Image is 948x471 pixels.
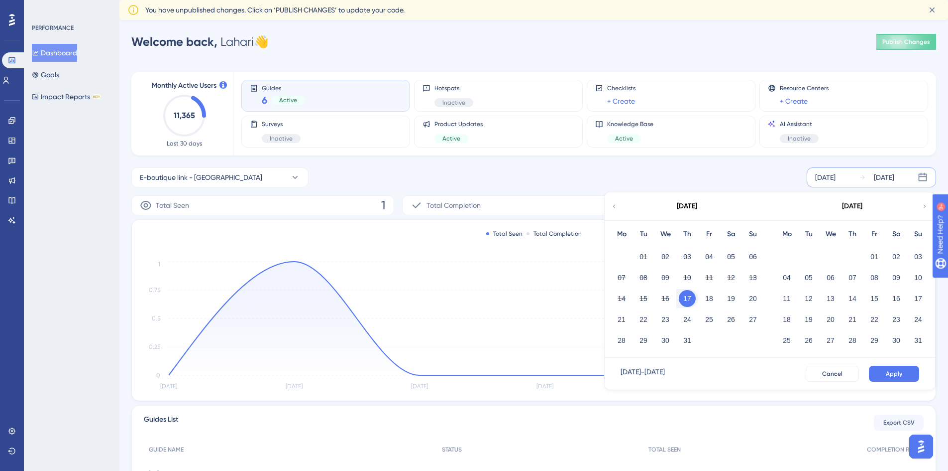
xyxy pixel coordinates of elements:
button: Cancel [806,366,859,382]
button: 18 [778,311,795,328]
button: 06 [822,269,839,286]
button: 18 [701,290,718,307]
button: 26 [800,332,817,349]
div: Su [742,228,764,240]
span: Total Seen [156,199,189,211]
button: 10 [910,269,927,286]
button: 15 [635,290,652,307]
text: 11,365 [174,111,195,120]
button: 20 [822,311,839,328]
button: 31 [910,332,927,349]
button: 05 [800,269,817,286]
div: Fr [698,228,720,240]
div: [DATE] [677,200,697,212]
span: Hotspots [434,84,473,92]
span: Active [279,96,297,104]
button: 25 [701,311,718,328]
span: Knowledge Base [607,120,653,128]
button: 19 [723,290,739,307]
span: 6 [262,93,267,107]
button: 06 [744,248,761,265]
button: 25 [778,332,795,349]
span: Cancel [822,370,843,378]
button: 03 [910,248,927,265]
div: [DATE] [874,171,894,183]
button: Export CSV [874,415,924,431]
div: Lahari 👋 [131,34,269,50]
div: Fr [863,228,885,240]
span: Active [615,135,633,143]
div: Total Seen [486,230,523,238]
button: 04 [701,248,718,265]
button: 02 [657,248,674,265]
button: 13 [822,290,839,307]
div: Tu [798,228,820,240]
button: 09 [888,269,905,286]
button: 17 [679,290,696,307]
button: 14 [844,290,861,307]
button: 12 [800,290,817,307]
div: [DATE] - [DATE] [621,366,665,382]
button: 04 [778,269,795,286]
div: We [820,228,842,240]
div: BETA [92,94,101,99]
button: 16 [657,290,674,307]
button: 22 [635,311,652,328]
button: 23 [888,311,905,328]
span: Active [442,135,460,143]
span: Publish Changes [882,38,930,46]
div: Mo [776,228,798,240]
button: 13 [744,269,761,286]
button: 02 [888,248,905,265]
div: 9+ [68,5,74,13]
span: E-boutique link - [GEOGRAPHIC_DATA] [140,171,262,183]
iframe: UserGuiding AI Assistant Launcher [906,432,936,462]
span: Inactive [788,135,811,143]
div: PERFORMANCE [32,24,74,32]
button: 30 [657,332,674,349]
button: 11 [701,269,718,286]
span: Export CSV [883,419,915,427]
button: 07 [613,269,630,286]
span: Checklists [607,84,635,92]
div: Mo [611,228,632,240]
button: 12 [723,269,739,286]
button: 05 [723,248,739,265]
div: Tu [632,228,654,240]
a: + Create [780,95,808,107]
span: Guides List [144,414,178,432]
div: Sa [720,228,742,240]
button: Dashboard [32,44,77,62]
button: 07 [844,269,861,286]
button: 14 [613,290,630,307]
button: 28 [844,332,861,349]
button: 16 [888,290,905,307]
span: Inactive [270,135,293,143]
span: Last 30 days [167,140,202,148]
span: Guides [262,84,305,91]
div: We [654,228,676,240]
div: Total Completion [527,230,582,238]
button: 11 [778,290,795,307]
button: 01 [866,248,883,265]
span: Inactive [442,99,465,107]
span: COMPLETION RATE [867,446,919,454]
span: Surveys [262,120,301,128]
button: 28 [613,332,630,349]
button: 27 [744,311,761,328]
a: + Create [607,95,635,107]
button: 03 [679,248,696,265]
tspan: [DATE] [286,383,303,390]
span: Total Completion [426,199,481,211]
div: Th [842,228,863,240]
span: AI Assistant [780,120,819,128]
button: 21 [613,311,630,328]
tspan: 0.5 [152,315,160,322]
div: [DATE] [842,200,862,212]
tspan: [DATE] [536,383,553,390]
tspan: [DATE] [160,383,177,390]
button: 30 [888,332,905,349]
button: Goals [32,66,59,84]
